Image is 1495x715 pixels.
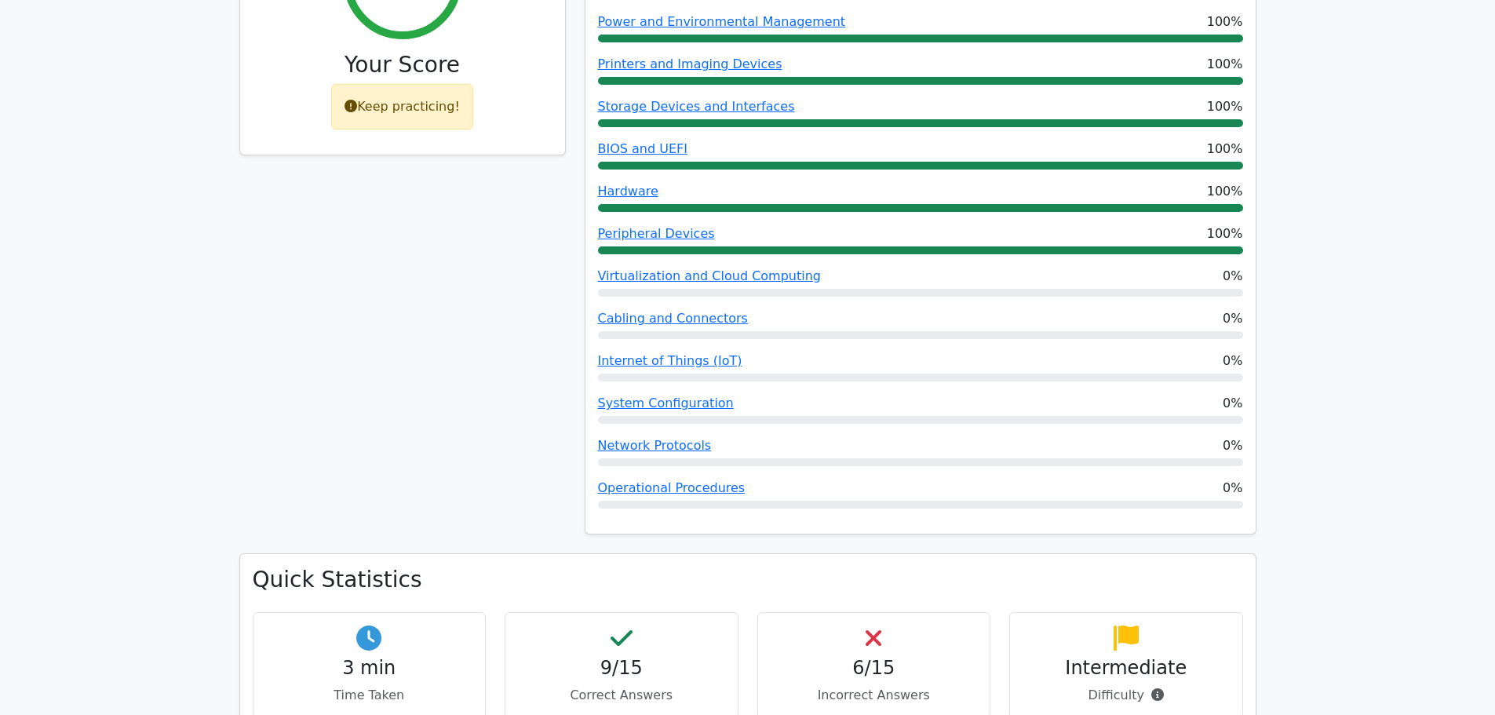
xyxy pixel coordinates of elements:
a: Hardware [598,184,658,199]
h4: 3 min [266,657,473,680]
span: 0% [1223,394,1242,413]
p: Correct Answers [518,686,725,705]
p: Time Taken [266,686,473,705]
span: 100% [1207,140,1243,159]
a: Internet of Things (IoT) [598,353,742,368]
p: Incorrect Answers [771,686,978,705]
span: 0% [1223,352,1242,370]
a: System Configuration [598,396,734,410]
a: Cabling and Connectors [598,311,748,326]
p: Difficulty [1023,686,1230,705]
h4: 9/15 [518,657,725,680]
h4: Intermediate [1023,657,1230,680]
a: Power and Environmental Management [598,14,846,29]
h3: Quick Statistics [253,567,1243,593]
span: 0% [1223,267,1242,286]
a: Virtualization and Cloud Computing [598,268,822,283]
span: 0% [1223,479,1242,498]
span: 100% [1207,97,1243,116]
a: Printers and Imaging Devices [598,57,782,71]
span: 100% [1207,182,1243,201]
div: Keep practicing! [331,84,473,130]
span: 100% [1207,224,1243,243]
a: Operational Procedures [598,480,746,495]
span: 100% [1207,13,1243,31]
span: 0% [1223,309,1242,328]
span: 100% [1207,55,1243,74]
span: 0% [1223,436,1242,455]
h4: 6/15 [771,657,978,680]
a: BIOS and UEFI [598,141,687,156]
h3: Your Score [253,52,552,78]
a: Storage Devices and Interfaces [598,99,795,114]
a: Peripheral Devices [598,226,715,241]
a: Network Protocols [598,438,712,453]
